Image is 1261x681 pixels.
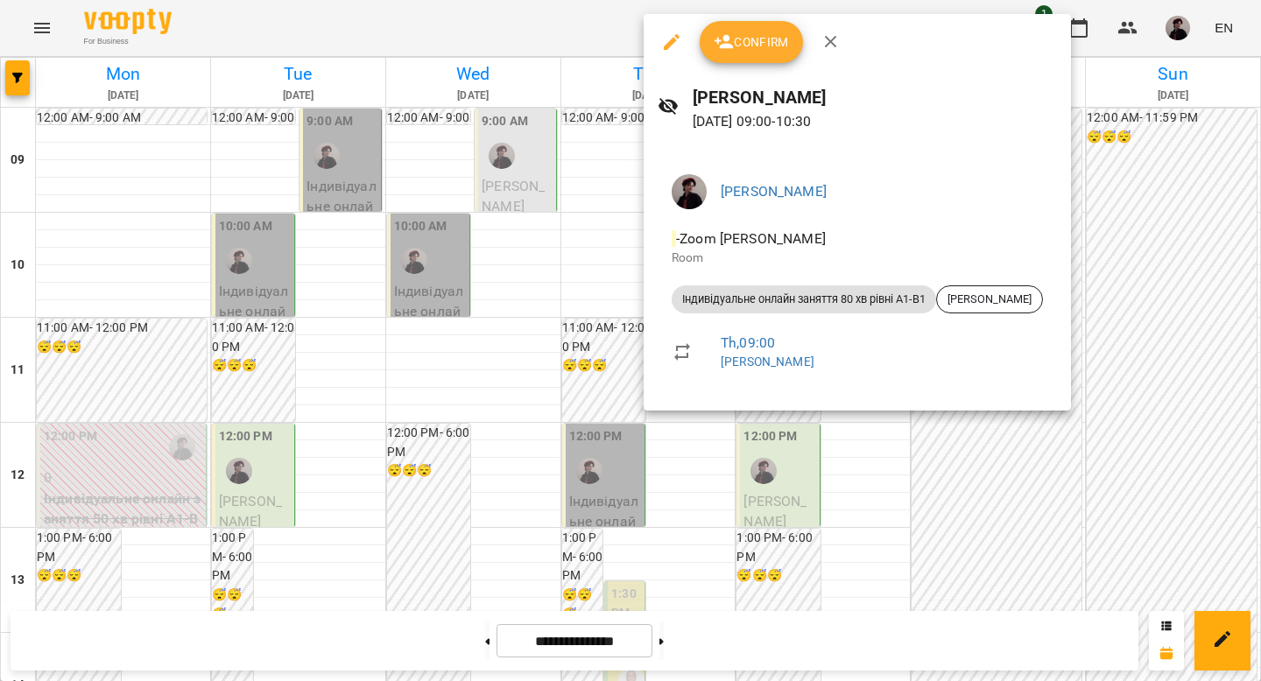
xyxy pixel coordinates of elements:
[672,174,707,209] img: 7d603b6c0277b58a862e2388d03b3a1c.jpg
[937,291,1042,307] span: [PERSON_NAME]
[721,334,775,351] a: Th , 09:00
[714,32,789,53] span: Confirm
[672,249,1043,267] p: Room
[721,183,827,200] a: [PERSON_NAME]
[672,230,829,247] span: - Zoom [PERSON_NAME]
[672,291,936,307] span: Індивідуальне онлайн заняття 80 хв рівні А1-В1
[693,84,1057,111] h6: [PERSON_NAME]
[700,21,803,63] button: Confirm
[936,285,1043,313] div: [PERSON_NAME]
[693,111,1057,132] p: [DATE] 09:00 - 10:30
[721,355,814,369] a: [PERSON_NAME]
